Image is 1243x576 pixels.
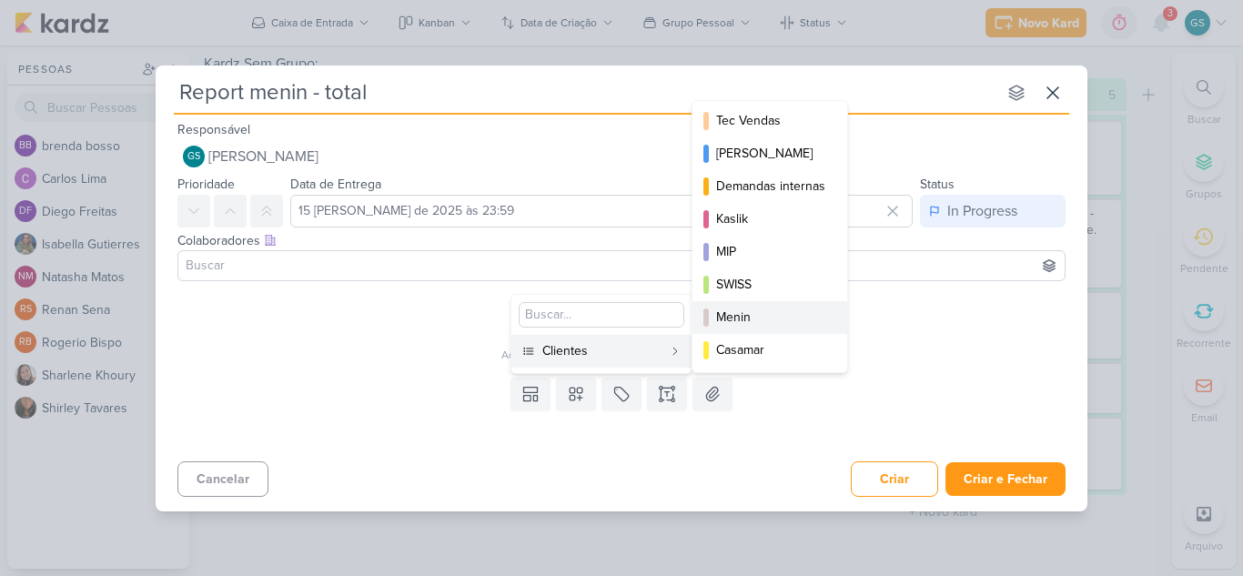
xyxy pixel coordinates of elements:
div: Clientes [542,341,662,360]
button: Menin [692,301,847,334]
div: Casamar [716,340,825,359]
p: GS [187,152,200,162]
div: Adicione um item abaixo ou selecione um template [177,347,1076,363]
div: Tec Vendas [716,111,825,130]
div: SWISS [716,275,825,294]
div: [PERSON_NAME] [716,144,825,163]
button: Criar e Fechar [945,462,1066,496]
button: Clientes [511,335,692,368]
button: Criar [851,461,938,497]
button: MIP [692,236,847,268]
span: [PERSON_NAME] [208,146,318,167]
input: Select a date [290,195,913,227]
label: Status [920,177,955,192]
button: SWISS [692,268,847,301]
div: MIP [716,242,825,261]
div: Colaboradores [177,231,1066,250]
div: Demandas internas [716,177,825,196]
div: Guilherme Santos [183,146,205,167]
input: Buscar [182,255,1061,277]
button: Casamar [692,334,847,367]
button: Demandas internas [692,170,847,203]
button: Kaslik [692,203,847,236]
div: In Progress [947,200,1017,222]
button: GS [PERSON_NAME] [177,140,1066,173]
button: Cancelar [177,461,268,497]
label: Responsável [177,122,250,137]
label: Data de Entrega [290,177,381,192]
div: Esse kard não possui nenhum item [177,325,1076,347]
input: Kard Sem Título [174,76,996,109]
button: [PERSON_NAME] [692,137,847,170]
button: In Progress [920,195,1066,227]
div: Kaslik [716,209,825,228]
div: Menin [716,308,825,327]
button: Tec Vendas [692,105,847,137]
input: Buscar... [519,302,684,328]
label: Prioridade [177,177,235,192]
